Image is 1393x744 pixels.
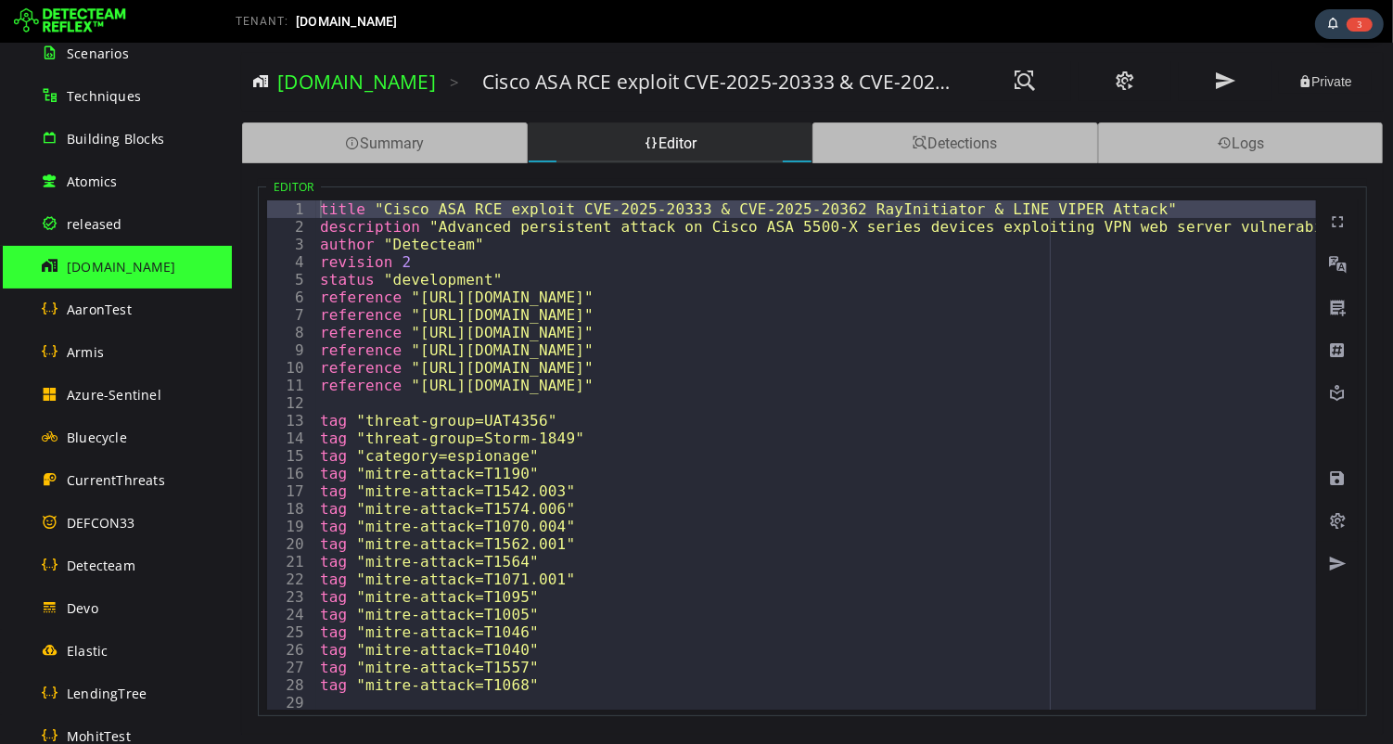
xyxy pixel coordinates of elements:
[296,80,581,121] div: Editor
[35,528,84,545] div: 22
[67,173,117,190] span: Atomics
[67,471,165,489] span: CurrentThreats
[35,316,84,334] div: 10
[35,299,84,316] div: 9
[296,14,398,29] span: [DOMAIN_NAME]
[35,281,84,299] div: 8
[67,45,129,62] span: Scenarios
[67,87,141,105] span: Techniques
[35,387,84,404] div: 14
[67,514,135,532] span: DEFCON33
[35,598,84,616] div: 26
[35,457,84,475] div: 18
[45,26,204,52] a: [DOMAIN_NAME]
[35,475,84,493] div: 19
[35,246,84,263] div: 6
[35,563,84,581] div: 24
[35,545,84,563] div: 23
[35,352,84,369] div: 12
[67,557,135,574] span: Detecteam
[35,616,84,634] div: 27
[866,80,1152,121] div: Logs
[67,685,147,702] span: LendingTree
[35,211,84,228] div: 4
[67,130,164,148] span: Building Blocks
[67,642,108,660] span: Elastic
[250,26,728,52] h3: Cisco ASA RCE exploit CVE-2025-20333 & CVE-2025-20362 RayInitiator & LINE VIPER Attack
[1347,18,1373,32] span: 3
[67,215,122,233] span: released
[218,29,227,50] span: >
[35,158,84,175] div: 1
[35,440,84,457] div: 17
[35,263,84,281] div: 7
[35,334,84,352] div: 11
[34,136,89,152] legend: Editor
[67,258,176,276] span: [DOMAIN_NAME]
[35,404,84,422] div: 15
[35,193,84,211] div: 3
[67,599,98,617] span: Devo
[67,301,132,318] span: AaronTest
[35,493,84,510] div: 20
[67,429,127,446] span: Bluecycle
[35,510,84,528] div: 21
[236,15,288,28] span: TENANT:
[35,581,84,598] div: 25
[35,175,84,193] div: 2
[10,80,296,121] div: Summary
[1315,9,1384,39] div: Task Notifications
[67,386,161,404] span: Azure-Sentinel
[14,6,126,36] img: Detecteam logo
[35,651,84,669] div: 29
[35,228,84,246] div: 5
[35,369,84,387] div: 13
[35,634,84,651] div: 28
[581,80,866,121] div: Detections
[35,422,84,440] div: 16
[1067,32,1120,46] span: Private
[1047,28,1140,51] button: Private
[67,343,104,361] span: Armis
